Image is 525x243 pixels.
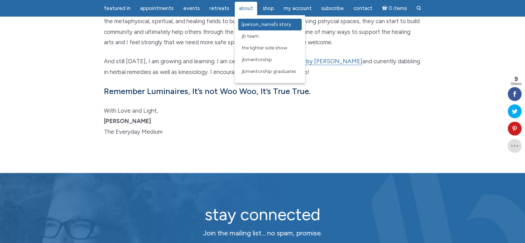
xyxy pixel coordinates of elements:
[104,105,421,137] p: With Love and Light, The Everyday Medium
[140,205,385,224] h2: stay connected
[280,2,316,15] a: My Account
[235,2,257,15] a: About
[104,56,421,77] p: And still [DATE], I am growing and learning. I am certified in the and currently dabbling in herb...
[140,228,385,239] p: Join the mailing list… no spam, promise.
[238,19,302,30] a: [PERSON_NAME]’s Story
[183,5,200,11] span: Events
[104,85,421,97] h5: Remember Luminaires, It’s not Woo Woo, It’s True True.
[238,66,302,77] a: JBMentorship Graduates
[349,2,377,15] a: Contact
[353,5,372,11] span: Contact
[317,2,348,15] a: Subscribe
[238,54,302,66] a: JBMentorship
[242,21,291,27] span: [PERSON_NAME]’s Story
[242,68,296,74] span: JBMentorship Graduates
[242,57,272,63] span: JBMentorship
[210,5,229,11] span: Retreats
[511,82,522,86] span: Shares
[140,5,174,11] span: Appointments
[242,33,259,39] span: JB Team
[104,118,151,124] strong: [PERSON_NAME]
[382,5,389,11] i: Cart
[238,42,302,54] a: The Lighter Side Show
[378,1,411,15] a: Cart0 items
[238,30,302,42] a: JB Team
[179,2,204,15] a: Events
[104,5,130,11] span: featured in
[284,5,312,11] span: My Account
[259,2,278,15] a: Shop
[321,5,344,11] span: Subscribe
[263,5,274,11] span: Shop
[100,2,135,15] a: featured in
[136,2,178,15] a: Appointments
[388,6,407,11] span: 0 items
[268,58,362,65] a: Energy Codes by [PERSON_NAME]
[511,76,522,82] span: 9
[242,45,287,51] span: The Lighter Side Show
[205,2,233,15] a: Retreats
[239,5,253,11] span: About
